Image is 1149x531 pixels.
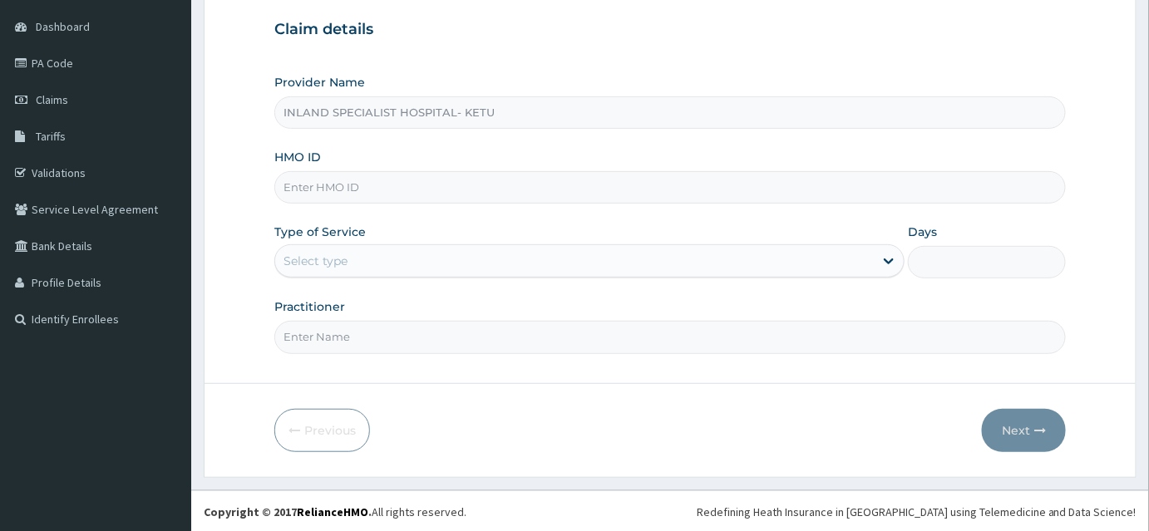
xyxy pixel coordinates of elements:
[697,504,1137,520] div: Redefining Heath Insurance in [GEOGRAPHIC_DATA] using Telemedicine and Data Science!
[274,21,1066,39] h3: Claim details
[204,504,372,519] strong: Copyright © 2017 .
[274,298,345,315] label: Practitioner
[908,224,937,240] label: Days
[274,224,366,240] label: Type of Service
[36,129,66,144] span: Tariffs
[274,149,321,165] label: HMO ID
[36,92,68,107] span: Claims
[982,409,1066,452] button: Next
[36,19,90,34] span: Dashboard
[274,74,365,91] label: Provider Name
[274,409,370,452] button: Previous
[274,321,1066,353] input: Enter Name
[284,253,348,269] div: Select type
[297,504,368,519] a: RelianceHMO
[274,171,1066,204] input: Enter HMO ID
